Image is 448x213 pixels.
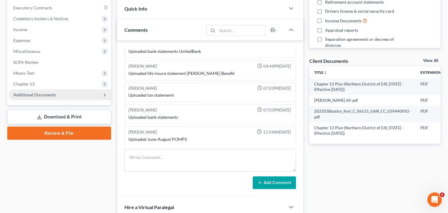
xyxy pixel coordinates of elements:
span: Miscellaneous [13,49,40,54]
div: [PERSON_NAME] [128,107,157,113]
a: SOFA Review [8,57,111,68]
div: [PERSON_NAME] [128,63,157,69]
div: Uploaded bank statements [128,114,292,120]
div: Uploaded bank statements UnitedBank [128,48,292,54]
td: Chapter 13 Plan (Northern District of [US_STATE] - Effective [DATE]) [309,122,416,139]
span: Additional Documents [13,92,56,97]
a: Executory Contracts [8,2,111,13]
span: Expenses [13,38,31,43]
span: Means Test [13,70,34,76]
span: Codebtors Insiders & Notices [13,16,68,21]
div: [PERSON_NAME] [128,129,157,135]
td: Chapter 13 Plan (Northern District of [US_STATE] - Effective [DATE]) [309,79,416,95]
span: SOFA Review [13,60,38,65]
i: unfold_more [324,71,327,75]
input: Search... [217,25,265,36]
td: 202503Bouttry_Kori_C_06531_GAN_CC_039440092-pdf [309,106,416,123]
a: Titleunfold_more [314,70,327,75]
span: Chapter 13 [13,81,35,86]
span: Income Documents [325,18,361,24]
a: Review & File [7,127,111,140]
div: [PERSON_NAME] [128,86,157,91]
div: Uploaded tax statememt [128,92,292,98]
span: Income [13,27,27,32]
span: Comments [124,27,148,33]
a: Extensionunfold_more [420,70,445,75]
span: 1 [440,192,445,197]
span: Hire a Virtual Paralegal [124,204,174,210]
span: 07:03PM[DATE] [263,86,291,91]
span: 04:44PM[DATE] [263,63,291,69]
div: Uploaded life insure statement [PERSON_NAME] Benefit [128,70,292,76]
span: Separation agreements or decrees of divorces [325,36,403,48]
div: Client Documents [309,58,348,64]
a: View All [423,59,438,63]
span: Appraisal reports [325,27,358,33]
iframe: Intercom live chat [427,192,442,207]
td: [PERSON_NAME] 60-pdf [309,95,416,106]
button: Add Comment [253,176,296,189]
span: Drivers license & social security card [325,8,394,14]
span: 11:54AM[DATE] [263,129,291,135]
span: Executory Contracts [13,5,52,10]
span: 07:03PM[DATE] [263,107,291,113]
a: Download & Print [7,110,111,124]
span: Quick Info [124,6,147,11]
div: Uploaded June-August POMPS [128,136,292,142]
